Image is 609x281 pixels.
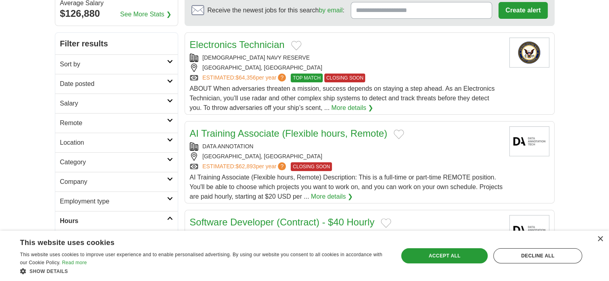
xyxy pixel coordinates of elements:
button: Add to favorite jobs [291,41,301,50]
h2: Company [60,177,167,187]
span: CLOSING SOON [291,162,332,171]
a: Company [55,172,178,191]
a: Read more, opens a new window [62,260,87,265]
span: $64,356 [235,74,256,81]
div: [GEOGRAPHIC_DATA], [GEOGRAPHIC_DATA] [190,152,503,161]
h2: Location [60,138,167,147]
a: Remote [55,113,178,133]
h2: Sort by [60,60,167,69]
span: ABOUT When adversaries threaten a mission, success depends on staying a step ahead. As an Electro... [190,85,495,111]
div: Close [597,236,603,242]
h2: Filter results [55,33,178,54]
span: ? [278,162,286,170]
div: This website uses cookies [20,235,367,247]
div: Accept all [401,248,488,263]
a: More details ❯ [311,192,353,201]
a: Date posted [55,74,178,94]
a: Salary [55,94,178,113]
span: AI Training Associate (Flexible hours, Remote) Description: This is a full-time or part-time REMO... [190,174,503,200]
a: Hours [55,211,178,231]
div: [GEOGRAPHIC_DATA], [GEOGRAPHIC_DATA] [190,64,503,72]
img: US Navy Reserve logo [509,38,549,68]
button: Create alert [498,2,547,19]
h2: Salary [60,99,167,108]
a: Sort by [55,54,178,74]
span: TOP MATCH [291,74,322,82]
span: This website uses cookies to improve user experience and to enable personalised advertising. By u... [20,252,382,265]
a: More details ❯ [331,103,373,113]
a: Category [55,152,178,172]
span: $62,893 [235,163,256,169]
h2: Employment type [60,197,167,206]
button: Add to favorite jobs [394,130,404,139]
a: ESTIMATED:$64,356per year? [203,74,288,82]
h2: Hours [60,216,167,226]
span: CLOSING SOON [324,74,366,82]
a: [DEMOGRAPHIC_DATA] NAVY RESERVE [203,54,310,61]
h2: Category [60,157,167,167]
button: Add to favorite jobs [381,218,391,228]
h2: Date posted [60,79,167,89]
div: $126,880 [60,6,173,21]
a: Software Developer (Contract) - $40 Hourly [190,217,375,227]
div: Show details [20,267,387,275]
img: Company logo [509,215,549,245]
div: Decline all [493,248,582,263]
a: See More Stats ❯ [120,10,171,19]
span: Receive the newest jobs for this search : [207,6,344,15]
a: AI Training Associate (Flexible hours, Remote) [190,128,388,139]
a: by email [319,7,343,14]
span: Show details [30,269,68,274]
h2: Remote [60,118,167,128]
a: Employment type [55,191,178,211]
a: Location [55,133,178,152]
a: Electronics Technician [190,39,285,50]
div: DATA ANNOTATION [190,142,503,151]
span: ? [278,74,286,82]
a: ESTIMATED:$62,893per year? [203,162,288,171]
img: Company logo [509,126,549,156]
